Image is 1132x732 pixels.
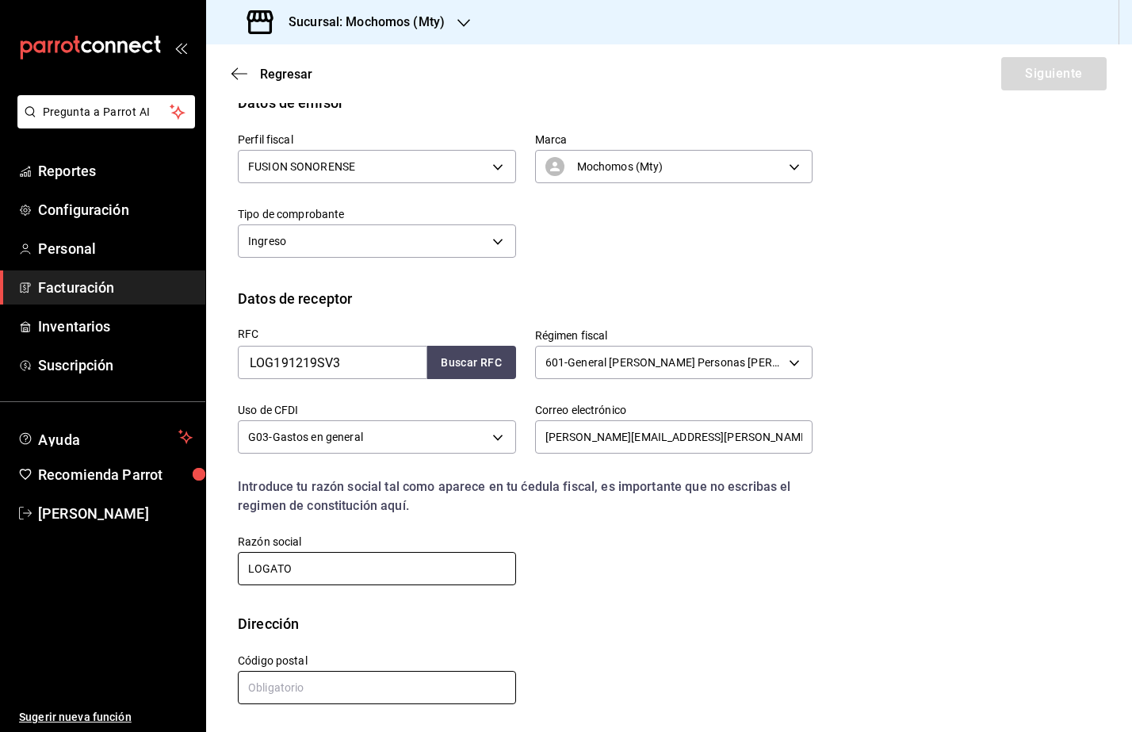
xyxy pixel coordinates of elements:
span: Recomienda Parrot [38,464,193,485]
button: Regresar [231,67,312,82]
span: Sugerir nueva función [19,709,193,726]
input: Obligatorio [238,671,516,704]
span: Regresar [260,67,312,82]
span: Mochomos (Mty) [577,159,664,174]
label: Uso de CFDI [238,404,516,416]
label: Perfil fiscal [238,134,516,145]
span: Personal [38,238,193,259]
label: Código postal [238,655,516,666]
label: RFC [238,328,516,339]
a: Pregunta a Parrot AI [11,115,195,132]
span: Inventarios [38,316,193,337]
span: 601 - General [PERSON_NAME] Personas [PERSON_NAME] [545,355,784,370]
button: Pregunta a Parrot AI [17,95,195,128]
span: Ayuda [38,427,172,446]
label: Tipo de comprobante [238,209,516,220]
span: Suscripción [38,355,193,376]
label: Correo electrónico [535,404,813,416]
span: Reportes [38,160,193,182]
div: Datos de receptor [238,288,352,309]
h3: Sucursal: Mochomos (Mty) [276,13,445,32]
span: Ingreso [248,233,286,249]
div: Dirección [238,613,299,634]
button: open_drawer_menu [174,41,187,54]
span: [PERSON_NAME] [38,503,193,524]
span: Facturación [38,277,193,298]
span: G03 - Gastos en general [248,429,363,445]
label: Razón social [238,536,516,547]
label: Régimen fiscal [535,330,813,341]
span: Configuración [38,199,193,220]
button: Buscar RFC [427,346,516,379]
div: Introduce tu razón social tal como aparece en tu ćedula fiscal, es importante que no escribas el ... [238,477,813,515]
label: Marca [535,134,813,145]
div: FUSION SONORENSE [238,150,516,183]
span: Pregunta a Parrot AI [43,104,170,121]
